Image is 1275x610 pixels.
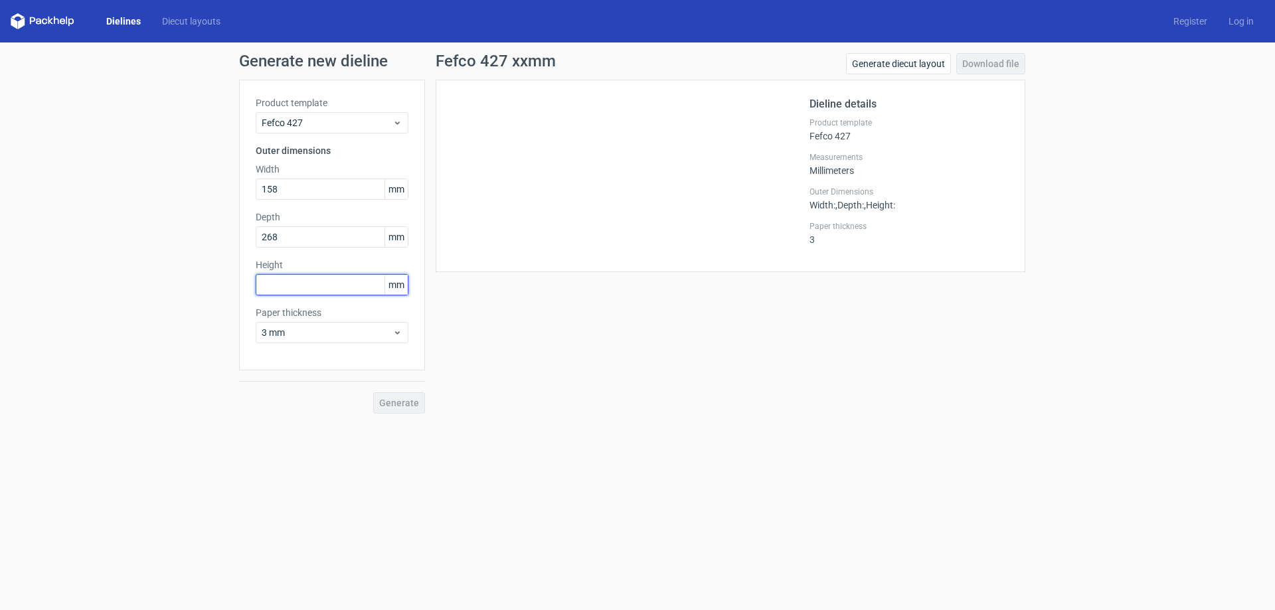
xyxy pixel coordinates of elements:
h1: Fefco 427 xxmm [436,53,556,69]
span: mm [384,227,408,247]
div: Millimeters [809,152,1009,176]
span: Fefco 427 [262,116,392,129]
a: Diecut layouts [151,15,231,28]
label: Width [256,163,408,176]
label: Paper thickness [256,306,408,319]
h3: Outer dimensions [256,144,408,157]
h1: Generate new dieline [239,53,1036,69]
span: mm [384,275,408,295]
label: Paper thickness [809,221,1009,232]
span: , Height : [864,200,895,210]
label: Depth [256,210,408,224]
label: Product template [256,96,408,110]
div: Fefco 427 [809,117,1009,141]
a: Register [1163,15,1218,28]
div: 3 [809,221,1009,245]
span: mm [384,179,408,199]
span: , Depth : [835,200,864,210]
label: Measurements [809,152,1009,163]
span: 3 mm [262,326,392,339]
a: Dielines [96,15,151,28]
label: Product template [809,117,1009,128]
h2: Dieline details [809,96,1009,112]
span: Width : [809,200,835,210]
label: Height [256,258,408,271]
a: Generate diecut layout [846,53,951,74]
a: Log in [1218,15,1264,28]
label: Outer Dimensions [809,187,1009,197]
